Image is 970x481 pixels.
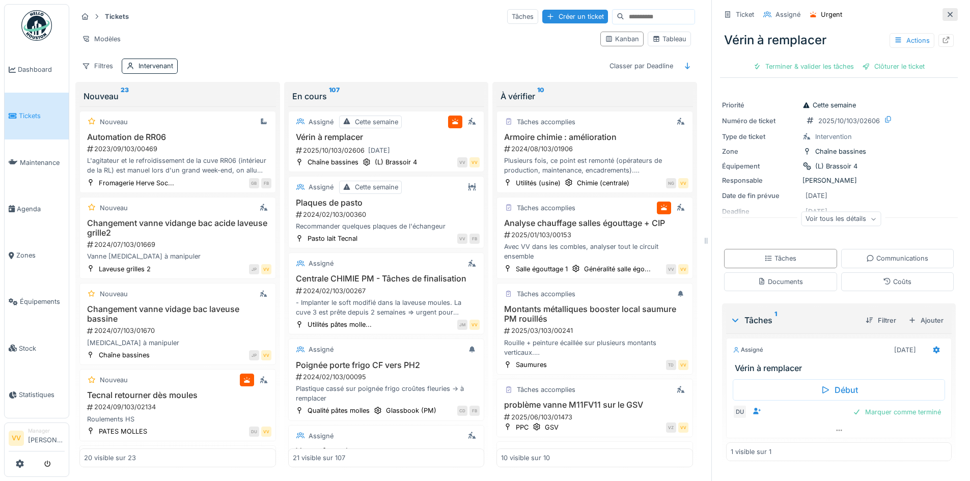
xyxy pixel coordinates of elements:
[722,176,956,185] div: [PERSON_NAME]
[501,242,688,261] div: Avec VV dans les combles, analyser tout le circuit ensemble
[501,304,688,324] h3: Montants métalliques booster local saumure PM rouillés
[904,314,948,327] div: Ajouter
[121,90,129,102] sup: 23
[84,218,271,238] h3: Changement vanne vidange bac acide laveuse grille2
[652,34,686,44] div: Tableau
[84,90,272,102] div: Nouveau
[386,406,436,415] div: Glassbook (PM)
[261,264,271,274] div: VV
[77,59,118,73] div: Filtres
[5,46,69,93] a: Dashboard
[292,90,481,102] div: En cours
[537,90,544,102] sup: 10
[542,10,608,23] div: Créer un ticket
[84,390,271,400] h3: Tecnal retourner dès moules
[735,363,947,373] h3: Vérin à remplacer
[883,277,911,287] div: Coûts
[5,232,69,278] a: Zones
[295,372,480,382] div: 2024/02/103/00095
[730,314,857,326] div: Tâches
[5,372,69,418] a: Statistiques
[86,402,271,412] div: 2024/09/103/02134
[249,350,259,360] div: JP
[720,27,958,53] div: Vérin à remplacer
[309,345,334,354] div: Assigné
[457,234,467,244] div: VV
[849,405,945,419] div: Marquer comme terminé
[545,422,559,432] div: GSV
[862,314,900,327] div: Filtrer
[86,326,271,335] div: 2024/07/103/01670
[457,406,467,416] div: CD
[775,10,800,19] div: Assigné
[295,144,480,157] div: 2025/10/103/02606
[858,60,929,73] div: Clôturer le ticket
[517,447,575,457] div: Tâches accomplies
[507,9,538,24] div: Tâches
[733,405,747,419] div: DU
[516,422,529,432] div: PPC
[678,264,688,274] div: VV
[469,234,480,244] div: FB
[309,117,334,127] div: Assigné
[501,132,688,142] h3: Armoire chimie : amélioration
[866,253,928,263] div: Communications
[309,431,334,441] div: Assigné
[375,157,417,167] div: (L) Brassoir 4
[19,344,65,353] span: Stock
[678,360,688,370] div: VV
[577,178,629,188] div: Chimie (centrale)
[293,298,480,317] div: - Implanter le soft modifié dans la laveuse moules. La cuve 3 est prête depuis 2 semaines => urge...
[503,326,688,335] div: 2025/03/103/00241
[815,161,857,171] div: (L) Brassoir 4
[503,412,688,422] div: 2025/06/103/01473
[293,221,480,231] div: Recommander quelques plaques de l'échangeur
[501,400,688,410] h3: problème vanne M11FV11 sur le GSV
[28,427,65,435] div: Manager
[18,65,65,74] span: Dashboard
[801,212,881,227] div: Voir tous les détails
[308,234,357,243] div: Pasto lait Tecnal
[5,93,69,139] a: Tickets
[501,156,688,175] div: Plusieurs fois, ce point est remonté (opérateurs de production, maintenance, encadrements). Le bu...
[821,10,842,19] div: Urgent
[28,427,65,449] li: [PERSON_NAME]
[84,132,271,142] h3: Automation de RR06
[355,117,398,127] div: Cette semaine
[666,360,676,370] div: TD
[815,147,866,156] div: Chaîne bassines
[758,277,803,287] div: Documents
[733,346,763,354] div: Assigné
[890,33,934,48] div: Actions
[722,191,798,201] div: Date de fin prévue
[84,453,136,463] div: 20 visible sur 23
[722,147,798,156] div: Zone
[457,157,467,167] div: VV
[249,427,259,437] div: DU
[517,203,575,213] div: Tâches accomplies
[722,100,798,110] div: Priorité
[249,178,259,188] div: GB
[731,447,771,457] div: 1 visible sur 1
[261,350,271,360] div: VV
[5,186,69,232] a: Agenda
[678,422,688,433] div: VV
[84,251,271,261] div: Vanne [MEDICAL_DATA] à manipuler
[99,427,147,436] div: PATES MOLLES
[100,117,128,127] div: Nouveau
[100,289,128,299] div: Nouveau
[19,111,65,121] span: Tickets
[293,132,480,142] h3: Vérin à remplacer
[736,10,754,19] div: Ticket
[20,158,65,167] span: Maintenance
[516,178,561,188] div: Utilités (usine)
[469,157,480,167] div: VV
[261,178,271,188] div: FB
[100,375,128,385] div: Nouveau
[666,422,676,433] div: VZ
[100,203,128,213] div: Nouveau
[84,304,271,324] h3: Changement vanne vidage bac laveuse bassine
[9,427,65,451] a: VV Manager[PERSON_NAME]
[84,156,271,175] div: L'agitateur et le refroidissement de la cuve RR06 (intérieur de la RL) est manuel lors d'un grand...
[20,297,65,306] span: Équipements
